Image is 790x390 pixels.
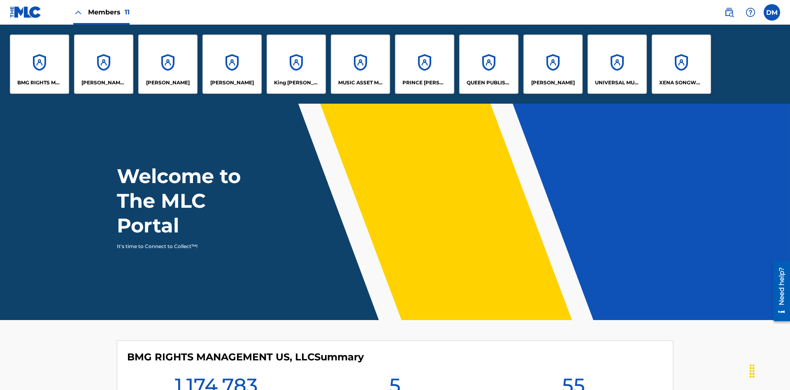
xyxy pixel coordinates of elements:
p: MUSIC ASSET MANAGEMENT (MAM) [338,79,383,86]
a: AccountsPRINCE [PERSON_NAME] [395,35,454,94]
div: Drag [746,359,759,383]
span: 11 [125,8,130,16]
img: MLC Logo [10,6,42,18]
p: King McTesterson [274,79,319,86]
p: RONALD MCTESTERSON [531,79,575,86]
a: Accounts[PERSON_NAME] [523,35,583,94]
h1: Welcome to The MLC Portal [117,164,271,238]
p: PRINCE MCTESTERSON [402,79,447,86]
iframe: Chat Widget [749,351,790,390]
p: EYAMA MCSINGER [210,79,254,86]
a: AccountsMUSIC ASSET MANAGEMENT (MAM) [331,35,390,94]
a: AccountsKing [PERSON_NAME] [267,35,326,94]
h4: BMG RIGHTS MANAGEMENT US, LLC [127,351,364,363]
a: AccountsBMG RIGHTS MANAGEMENT US, LLC [10,35,69,94]
p: UNIVERSAL MUSIC PUB GROUP [595,79,640,86]
a: AccountsUNIVERSAL MUSIC PUB GROUP [588,35,647,94]
p: BMG RIGHTS MANAGEMENT US, LLC [17,79,62,86]
img: help [746,7,755,17]
div: User Menu [764,4,780,21]
p: ELVIS COSTELLO [146,79,190,86]
img: search [724,7,734,17]
a: AccountsQUEEN PUBLISHA [459,35,518,94]
div: Help [742,4,759,21]
p: QUEEN PUBLISHA [467,79,511,86]
p: It's time to Connect to Collect™! [117,243,260,250]
a: Public Search [721,4,737,21]
p: CLEO SONGWRITER [81,79,126,86]
a: AccountsXENA SONGWRITER [652,35,711,94]
iframe: Resource Center [767,258,790,325]
a: Accounts[PERSON_NAME] SONGWRITER [74,35,133,94]
img: Close [73,7,83,17]
a: Accounts[PERSON_NAME] [202,35,262,94]
a: Accounts[PERSON_NAME] [138,35,197,94]
span: Members [88,7,130,17]
p: XENA SONGWRITER [659,79,704,86]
